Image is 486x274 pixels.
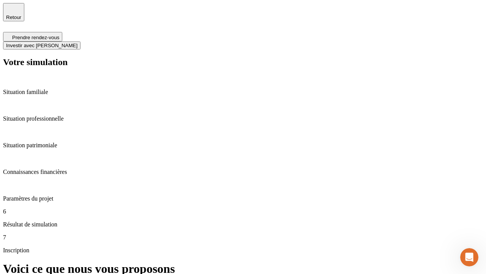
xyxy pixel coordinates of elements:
[3,247,483,254] p: Inscription
[3,208,483,215] p: 6
[3,115,483,122] p: Situation professionnelle
[3,169,483,175] p: Connaissances financières
[3,234,483,241] p: 7
[12,35,59,40] span: Prendre rendez-vous
[3,32,62,41] button: Prendre rendez-vous
[3,57,483,67] h2: Votre simulation
[460,248,478,266] iframe: Intercom live chat
[3,41,80,49] button: Investir avec [PERSON_NAME]
[3,89,483,96] p: Situation familiale
[3,195,483,202] p: Paramètres du projet
[3,142,483,149] p: Situation patrimoniale
[6,14,21,20] span: Retour
[6,43,77,48] span: Investir avec [PERSON_NAME]
[3,221,483,228] p: Résultat de simulation
[3,3,24,21] button: Retour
